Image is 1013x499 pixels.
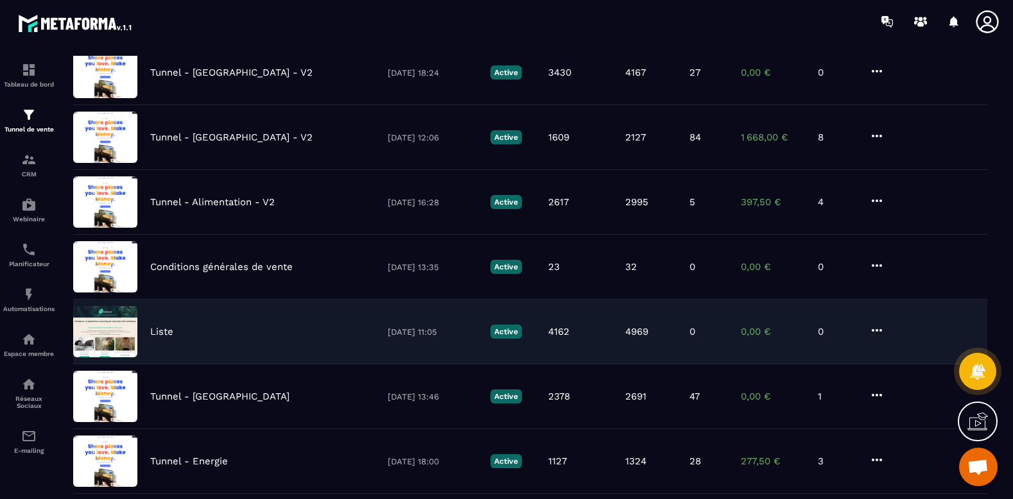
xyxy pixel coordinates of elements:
p: [DATE] 13:35 [388,262,478,272]
p: 1609 [548,131,569,143]
p: 4162 [548,326,569,337]
p: 0 [818,67,856,78]
img: automations [21,197,37,212]
p: Tableau de bord [3,81,55,88]
a: formationformationTableau de bord [3,53,55,97]
p: Automatisations [3,305,55,312]
p: 1 [818,391,856,402]
p: 28 [689,455,701,467]
p: 3 [818,455,856,467]
p: 0,00 € [741,261,805,273]
p: 4167 [625,67,646,78]
p: 2127 [625,131,646,143]
p: 397,50 € [741,196,805,208]
a: formationformationCRM [3,142,55,187]
img: image [73,306,137,357]
p: Réseaux Sociaux [3,395,55,409]
p: Tunnel - Alimentation - V2 [150,196,275,208]
img: automations [21,287,37,302]
p: Espace membre [3,350,55,357]
p: 0 [818,326,856,337]
img: image [73,176,137,228]
p: 4969 [625,326,648,337]
p: 27 [689,67,700,78]
p: 2617 [548,196,569,208]
p: Active [490,389,522,403]
p: 0,00 € [741,391,805,402]
p: Webinaire [3,216,55,223]
p: 84 [689,131,701,143]
p: 277,50 € [741,455,805,467]
p: [DATE] 13:46 [388,392,478,402]
p: Planificateur [3,260,55,267]
img: formation [21,152,37,167]
p: [DATE] 11:05 [388,327,478,337]
p: Tunnel - [GEOGRAPHIC_DATA] - V2 [150,67,313,78]
p: [DATE] 12:06 [388,133,478,142]
img: email [21,428,37,444]
p: CRM [3,171,55,178]
p: 3430 [548,67,571,78]
p: Active [490,260,522,274]
a: automationsautomationsEspace membre [3,322,55,367]
img: formation [21,62,37,78]
p: 0,00 € [741,67,805,78]
img: social-network [21,376,37,392]
p: Conditions générales de vente [150,261,293,273]
p: 2691 [625,391,646,402]
img: scheduler [21,242,37,257]
p: Liste [150,326,173,337]
p: 0 [818,261,856,273]
img: image [73,371,137,422]
p: Tunnel - [GEOGRAPHIC_DATA] [150,391,290,402]
img: image [73,47,137,98]
p: 5 [689,196,695,208]
p: Active [490,454,522,468]
img: logo [18,12,134,35]
p: 32 [625,261,637,273]
a: Ouvrir le chat [959,448,998,486]
p: Active [490,325,522,339]
p: 4 [818,196,856,208]
p: 0 [689,261,695,273]
p: Tunnel - [GEOGRAPHIC_DATA] - V2 [150,131,313,143]
a: social-networksocial-networkRéseaux Sociaux [3,367,55,419]
p: Active [490,65,522,80]
p: 2995 [625,196,648,208]
p: Tunnel de vente [3,126,55,133]
a: automationsautomationsAutomatisations [3,277,55,322]
img: formation [21,107,37,123]
img: image [73,241,137,292]
p: 8 [818,131,856,143]
a: automationsautomationsWebinaire [3,187,55,232]
p: 2378 [548,391,570,402]
p: 23 [548,261,560,273]
p: Active [490,130,522,144]
img: image [73,436,137,487]
a: emailemailE-mailing [3,419,55,464]
p: Tunnel - Energie [150,455,228,467]
img: automations [21,332,37,347]
p: Active [490,195,522,209]
p: [DATE] 18:24 [388,68,478,78]
p: 1324 [625,455,646,467]
p: 0,00 € [741,326,805,337]
p: 47 [689,391,700,402]
a: schedulerschedulerPlanificateur [3,232,55,277]
p: 1 668,00 € [741,131,805,143]
p: 1127 [548,455,567,467]
p: [DATE] 16:28 [388,198,478,207]
p: E-mailing [3,447,55,454]
p: 0 [689,326,695,337]
p: [DATE] 18:00 [388,457,478,466]
a: formationformationTunnel de vente [3,97,55,142]
img: image [73,112,137,163]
